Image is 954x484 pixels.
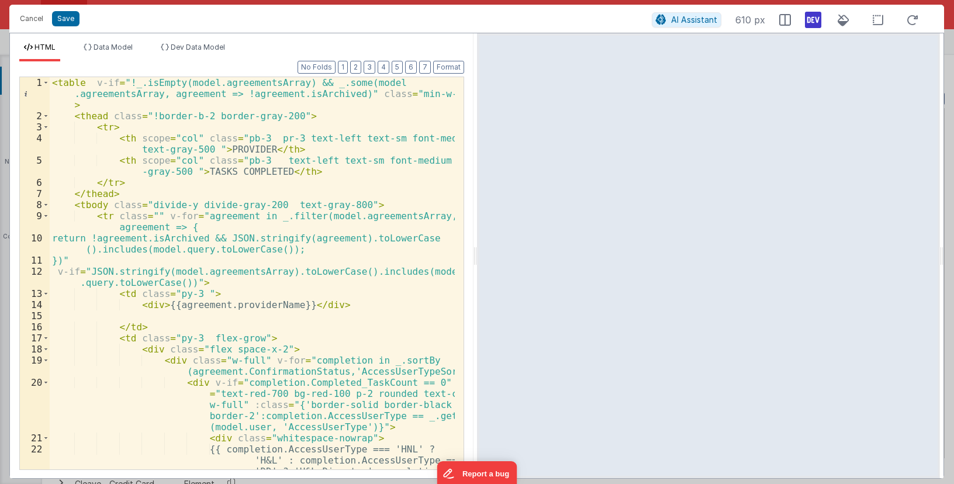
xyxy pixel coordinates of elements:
[20,177,50,188] div: 6
[20,155,50,177] div: 5
[20,233,50,255] div: 10
[20,333,50,344] div: 17
[20,122,50,133] div: 3
[20,310,50,321] div: 15
[14,11,49,27] button: Cancel
[20,188,50,199] div: 7
[298,61,336,74] button: No Folds
[405,61,417,74] button: 6
[20,266,50,288] div: 12
[338,61,348,74] button: 1
[652,12,721,27] button: AI Assistant
[20,210,50,233] div: 9
[20,199,50,210] div: 8
[20,355,50,377] div: 19
[20,288,50,299] div: 13
[171,43,225,51] span: Dev Data Model
[364,61,375,74] button: 3
[735,13,765,27] span: 610 px
[350,61,361,74] button: 2
[20,344,50,355] div: 18
[20,377,50,433] div: 20
[52,11,79,26] button: Save
[20,110,50,122] div: 2
[20,255,50,266] div: 11
[34,43,56,51] span: HTML
[20,433,50,444] div: 21
[433,61,464,74] button: Format
[671,15,717,25] span: AI Assistant
[20,299,50,310] div: 14
[20,133,50,155] div: 4
[94,43,133,51] span: Data Model
[20,321,50,333] div: 16
[20,77,50,110] div: 1
[419,61,431,74] button: 7
[378,61,389,74] button: 4
[392,61,403,74] button: 5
